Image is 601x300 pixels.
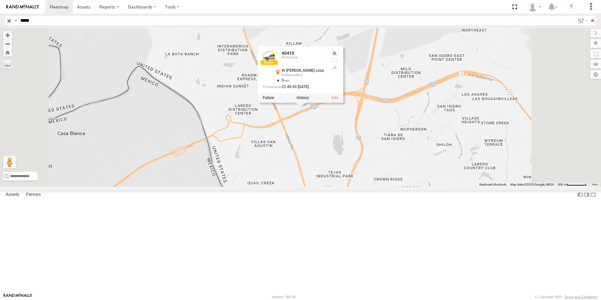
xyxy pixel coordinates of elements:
a: Terms (opens in new tab) [592,183,598,186]
label: Dock Summary Table to the Left [577,190,583,199]
div: All Assets [282,56,326,60]
button: Drag Pegman onto the map to open Street View [3,156,16,169]
div: No battery health information received from this device. [331,58,338,63]
div: Caseta Laredo TX [526,2,544,12]
button: Zoom in [3,31,12,39]
a: 40410 [282,51,294,56]
label: Hide Summary Table [590,190,596,199]
a: View Asset Details [332,96,338,100]
button: Zoom out [3,39,12,48]
label: Measure [3,60,12,69]
label: View Asset History [297,96,309,100]
label: Realtime tracking of Asset [263,96,274,100]
label: Search Query [13,16,18,25]
label: Dock Summary Table to the Right [583,190,590,199]
button: Map Scale: 500 m per 59 pixels [556,182,588,187]
a: View Asset Details [263,51,275,64]
div: Version: 306.00 [272,295,296,299]
label: Map Settings [590,70,601,79]
button: Keyboard shortcuts [479,182,506,187]
span: 500 m [558,183,567,186]
div: © Copyright 2025 - [535,295,598,299]
div: Valid GPS Fix [331,51,338,56]
div: Date/time of location update [263,85,326,89]
div: Embarcadero [282,74,326,77]
div: Last Event GSM Signal Strength [331,65,338,70]
button: Zoom Home [3,48,12,57]
img: rand-logo.svg [6,5,39,9]
label: Search Filter Options [575,16,589,25]
i: ? [566,2,576,12]
div: W [PERSON_NAME] Loop [282,69,326,73]
a: Terms and Conditions [564,295,598,299]
label: Fences [23,190,44,199]
span: 0 [282,78,289,83]
a: Visit our Website [3,294,32,300]
label: Assets [3,190,22,199]
span: Map data ©2025 Google, INEGI [510,183,554,186]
